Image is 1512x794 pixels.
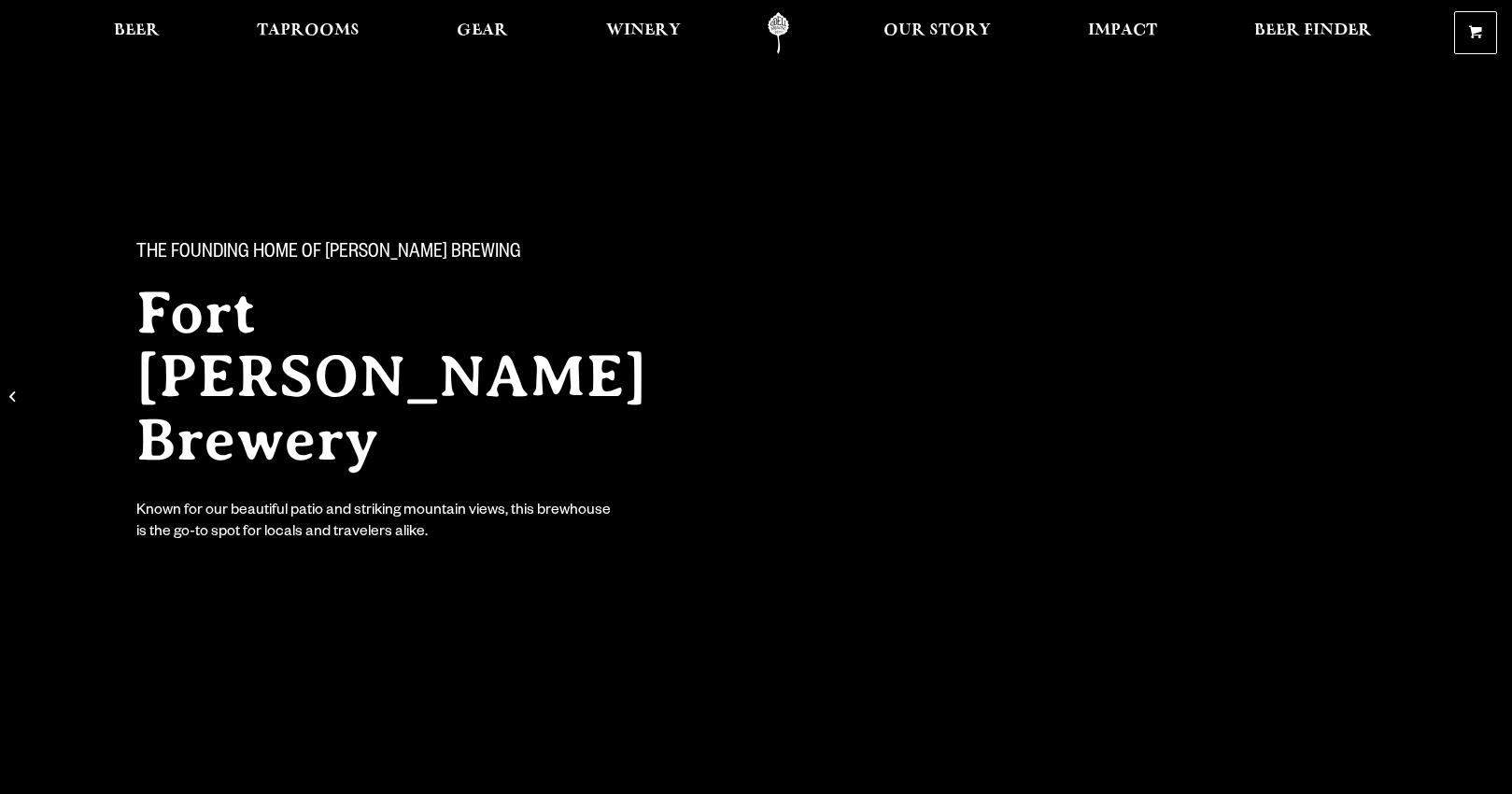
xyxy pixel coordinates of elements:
div: Known for our beautiful patio and striking mountain views, this brewhouse is the go-to spot for l... [136,502,615,545]
span: Gear [457,23,508,38]
a: Taprooms [245,12,372,54]
span: Winery [606,23,681,38]
a: Our Story [871,12,1003,54]
span: Impact [1088,23,1157,38]
span: Beer [114,23,160,38]
a: Odell Home [743,12,813,54]
a: Beer Finder [1242,12,1384,54]
span: Our Story [883,23,991,38]
a: Impact [1076,12,1169,54]
a: Beer [102,12,172,54]
span: Taprooms [257,23,360,38]
a: Gear [445,12,520,54]
span: The Founding Home of [PERSON_NAME] Brewing [136,242,521,266]
a: Winery [594,12,693,54]
h2: Fort [PERSON_NAME] Brewery [136,281,719,472]
span: Beer Finder [1254,23,1372,38]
